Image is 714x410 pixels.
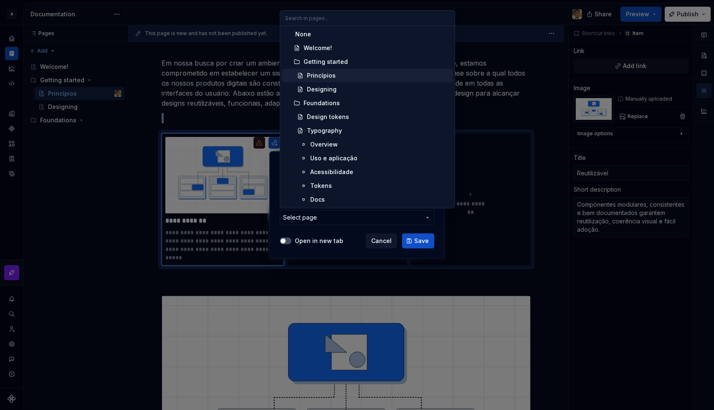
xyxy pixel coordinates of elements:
[280,26,455,208] div: Search in pages...
[280,10,455,25] input: Search in pages...
[307,85,337,94] div: Designing
[307,71,336,80] div: Princípios
[304,44,332,52] div: Welcome!
[295,30,311,38] div: None
[310,154,357,162] div: Uso e aplicação
[310,140,338,149] div: Overview
[304,99,340,107] div: Foundations
[310,168,353,176] div: Acessibilidade
[304,58,348,66] div: Getting started
[307,127,342,135] div: Typography
[310,182,332,190] div: Tokens
[307,113,349,121] div: Design tokens
[310,195,325,204] div: Docs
